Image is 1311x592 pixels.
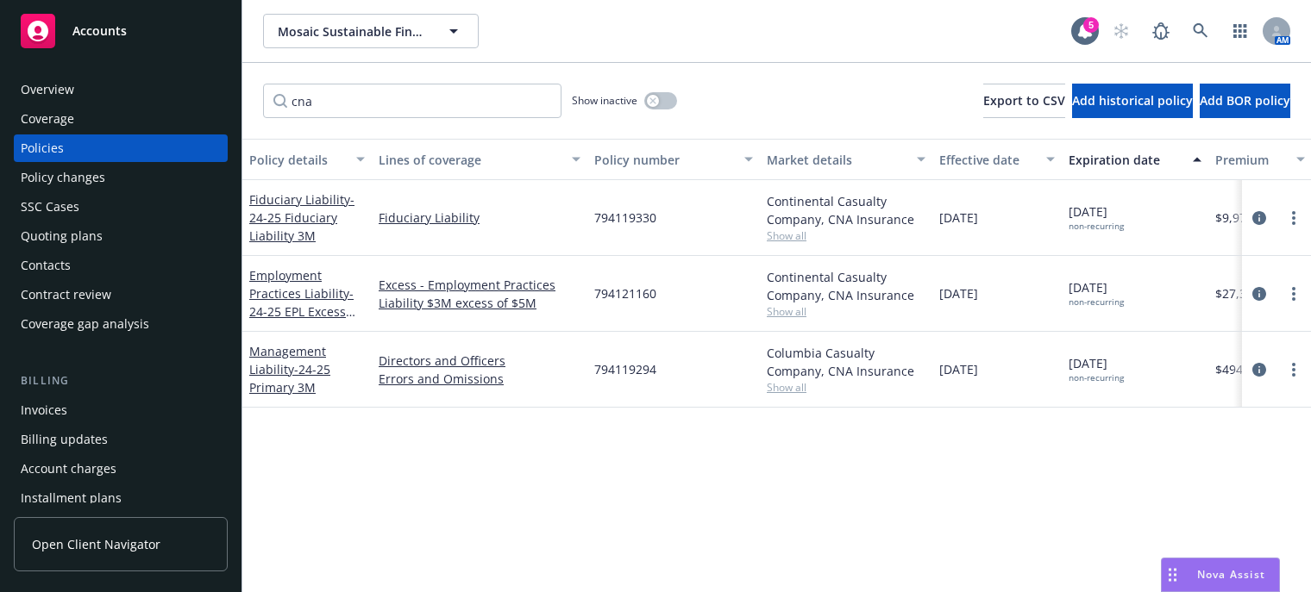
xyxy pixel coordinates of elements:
button: Policy number [587,139,760,180]
a: Overview [14,76,228,103]
span: [DATE] [939,284,978,302]
span: $9,976.00 [1215,209,1270,227]
span: [DATE] [1069,278,1124,308]
div: Lines of coverage [379,151,561,169]
button: Effective date [932,139,1062,180]
div: Invoices [21,396,67,424]
div: Columbia Casualty Company, CNA Insurance [767,344,925,380]
a: more [1283,359,1304,380]
div: Billing updates [21,426,108,453]
a: circleInformation [1249,359,1270,380]
a: Coverage gap analysis [14,310,228,338]
div: Policy number [594,151,734,169]
button: Mosaic Sustainable Finance Corporation [263,14,479,48]
span: [DATE] [939,209,978,227]
span: Export to CSV [983,92,1065,109]
div: Coverage gap analysis [21,310,149,338]
div: Contract review [21,281,111,308]
span: 794119330 [594,209,656,227]
span: $494,520.00 [1215,360,1284,378]
a: more [1283,284,1304,304]
span: Accounts [72,24,127,38]
span: - 24-25 EPL Excess 3M xs 5M [249,285,355,338]
button: Expiration date [1062,139,1208,180]
span: [DATE] [939,360,978,378]
span: [DATE] [1069,203,1124,232]
div: Overview [21,76,74,103]
a: Coverage [14,105,228,133]
a: Policies [14,134,228,162]
button: Market details [760,139,932,180]
a: Errors and Omissions [379,370,580,388]
a: Invoices [14,396,228,424]
div: Policy changes [21,164,105,191]
button: Add historical policy [1072,84,1193,118]
a: Account charges [14,455,228,483]
div: non-recurring [1069,296,1124,308]
span: Show all [767,304,925,319]
a: Start snowing [1104,14,1138,48]
button: Lines of coverage [372,139,587,180]
a: Fiduciary Liability [379,209,580,227]
a: Contacts [14,252,228,279]
span: - 24-25 Fiduciary Liability 3M [249,191,354,244]
a: circleInformation [1249,284,1270,304]
span: 794121160 [594,284,656,302]
a: more [1283,208,1304,228]
div: Billing [14,372,228,389]
span: Show inactive [572,93,637,108]
div: non-recurring [1069,221,1124,232]
span: Mosaic Sustainable Finance Corporation [278,22,427,41]
span: Open Client Navigator [32,535,160,553]
a: circleInformation [1249,208,1270,228]
div: Market details [767,151,906,169]
a: Search [1183,14,1218,48]
div: Installment plans [21,484,122,512]
span: 794119294 [594,360,656,378]
a: Billing updates [14,426,228,453]
a: Fiduciary Liability [249,191,354,244]
div: Contacts [21,252,71,279]
div: Effective date [939,151,1036,169]
div: Continental Casualty Company, CNA Insurance [767,268,925,304]
button: Export to CSV [983,84,1065,118]
button: Add BOR policy [1200,84,1290,118]
div: non-recurring [1069,372,1124,383]
div: Policy details [249,151,346,169]
input: Filter by keyword... [263,84,561,118]
div: Policies [21,134,64,162]
div: Continental Casualty Company, CNA Insurance [767,192,925,228]
a: Contract review [14,281,228,308]
span: [DATE] [1069,354,1124,383]
a: Excess - Employment Practices Liability $3M excess of $5M [379,276,580,312]
button: Nova Assist [1161,558,1280,592]
div: Premium [1215,151,1286,169]
div: Account charges [21,455,116,483]
div: Drag to move [1162,558,1183,591]
a: Policy changes [14,164,228,191]
a: Employment Practices Liability [249,267,354,338]
span: Add historical policy [1072,92,1193,109]
a: Management Liability [249,343,330,396]
span: Add BOR policy [1200,92,1290,109]
div: Quoting plans [21,222,103,250]
a: Installment plans [14,484,228,512]
button: Policy details [242,139,372,180]
a: Directors and Officers [379,352,580,370]
a: SSC Cases [14,193,228,221]
a: Accounts [14,7,228,55]
a: Quoting plans [14,222,228,250]
div: Expiration date [1069,151,1182,169]
a: Report a Bug [1144,14,1178,48]
div: Coverage [21,105,74,133]
div: SSC Cases [21,193,79,221]
span: $27,333.00 [1215,284,1277,302]
span: Show all [767,380,925,395]
div: 5 [1083,17,1099,33]
span: Nova Assist [1197,567,1265,582]
a: Switch app [1223,14,1258,48]
span: Show all [767,228,925,243]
